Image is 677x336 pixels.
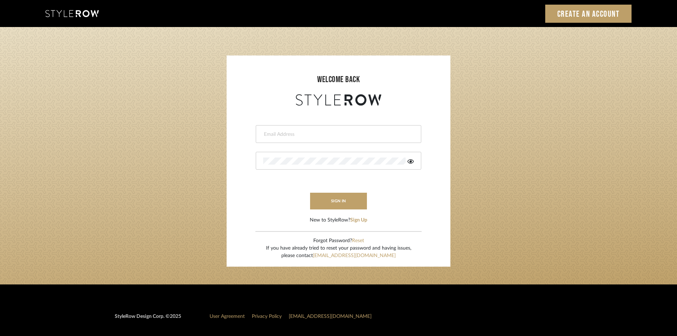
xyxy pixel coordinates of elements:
[234,73,443,86] div: welcome back
[263,131,412,138] input: Email Address
[266,245,411,260] div: If you have already tried to reset your password and having issues, please contact
[266,237,411,245] div: Forgot Password?
[310,217,367,224] div: New to StyleRow?
[313,253,396,258] a: [EMAIL_ADDRESS][DOMAIN_NAME]
[252,314,282,319] a: Privacy Policy
[310,193,367,209] button: sign in
[210,314,245,319] a: User Agreement
[545,5,632,23] a: Create an Account
[350,217,367,224] button: Sign Up
[352,237,364,245] button: Reset
[115,313,181,326] div: StyleRow Design Corp. ©2025
[289,314,372,319] a: [EMAIL_ADDRESS][DOMAIN_NAME]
